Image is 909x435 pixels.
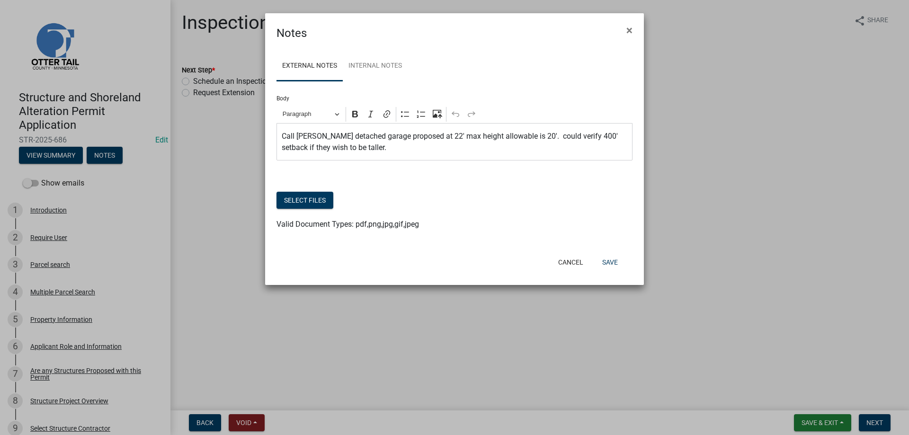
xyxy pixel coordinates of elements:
span: Valid Document Types: pdf,png,jpg,gif,jpeg [276,220,419,229]
a: Internal Notes [343,51,408,81]
button: Paragraph, Heading [278,107,344,122]
button: Cancel [551,254,591,271]
p: Call [PERSON_NAME] detached garage proposed at 22' max height allowable is 20'. could verify 400'... [282,131,628,153]
button: Save [595,254,625,271]
h4: Notes [276,25,307,42]
span: × [626,24,633,37]
button: Close [619,17,640,44]
span: Paragraph [283,108,332,120]
a: External Notes [276,51,343,81]
label: Body [276,96,289,101]
div: Editor editing area: main. Press Alt+0 for help. [276,123,633,160]
button: Select files [276,192,333,209]
div: Editor toolbar [276,105,633,123]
